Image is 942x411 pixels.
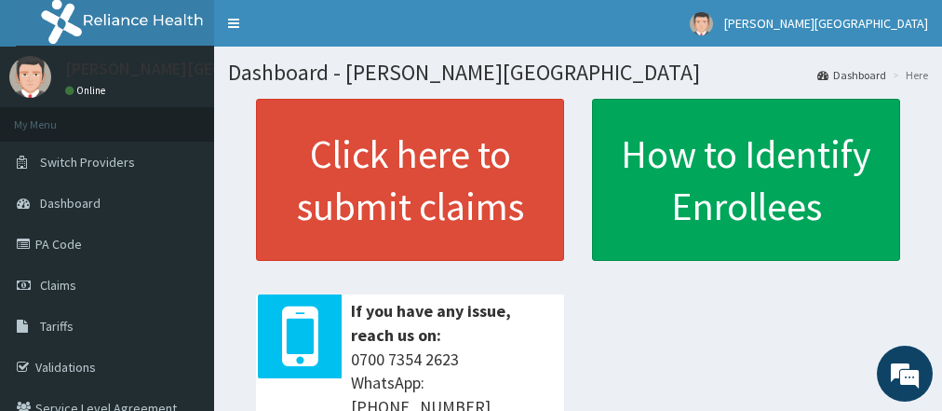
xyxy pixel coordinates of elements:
[40,318,74,335] span: Tariffs
[351,300,511,346] b: If you have any issue, reach us on:
[724,15,928,32] span: [PERSON_NAME][GEOGRAPHIC_DATA]
[40,195,101,212] span: Dashboard
[65,84,110,97] a: Online
[256,99,564,261] a: Click here to submit claims
[40,277,76,294] span: Claims
[65,61,341,77] p: [PERSON_NAME][GEOGRAPHIC_DATA]
[888,67,928,83] li: Here
[9,56,51,98] img: User Image
[817,67,886,83] a: Dashboard
[592,99,900,261] a: How to Identify Enrollees
[690,12,713,35] img: User Image
[40,154,135,171] span: Switch Providers
[228,61,928,85] h1: Dashboard - [PERSON_NAME][GEOGRAPHIC_DATA]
